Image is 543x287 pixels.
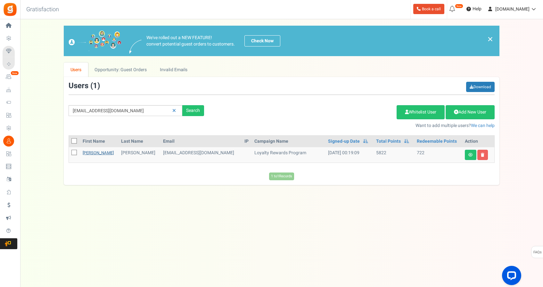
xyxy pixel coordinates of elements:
p: Want to add multiple users? [214,122,495,129]
a: Invalid Emails [153,63,194,77]
img: images [69,30,121,51]
i: View details [468,153,473,157]
a: Opportunity: Guest Orders [88,63,153,77]
th: IP [242,136,252,147]
span: FAQs [533,246,542,258]
a: Users [64,63,88,77]
a: Signed-up Date [328,138,360,145]
a: Help [464,4,484,14]
td: 5822 [374,147,414,163]
a: [PERSON_NAME] [83,150,114,156]
a: We can help [471,122,495,129]
a: Total Points [376,138,401,145]
a: Add New User [446,105,495,119]
td: [PERSON_NAME] [119,147,160,163]
img: images [129,40,142,54]
td: Loyalty Rewards Program [252,147,325,163]
td: [DATE] 00:19:09 [325,147,374,163]
span: [DOMAIN_NAME] [495,6,530,13]
a: Redeemable Points [417,138,457,145]
a: Download [466,82,495,92]
a: Check Now [244,35,280,46]
p: We've rolled out a NEW FEATURE! convert potential guest orders to customers. [146,35,235,47]
h3: Gratisfaction [19,3,66,16]
span: Help [471,6,481,12]
a: Whitelist User [397,105,445,119]
th: Action [462,136,494,147]
a: Reset [169,105,179,116]
a: New [3,72,17,82]
span: 1 [93,80,97,91]
th: Last Name [119,136,160,147]
em: New [11,71,19,75]
em: New [455,4,463,8]
th: First Name [80,136,119,147]
td: customer [160,147,242,163]
i: Delete user [481,153,484,157]
th: Campaign Name [252,136,325,147]
a: Book a call [413,4,444,14]
td: 722 [414,147,462,163]
img: Gratisfaction [3,2,17,17]
div: Search [182,105,204,116]
th: Email [160,136,242,147]
h3: Users ( ) [69,82,100,90]
a: × [487,35,493,43]
input: Search by email or name [69,105,182,116]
